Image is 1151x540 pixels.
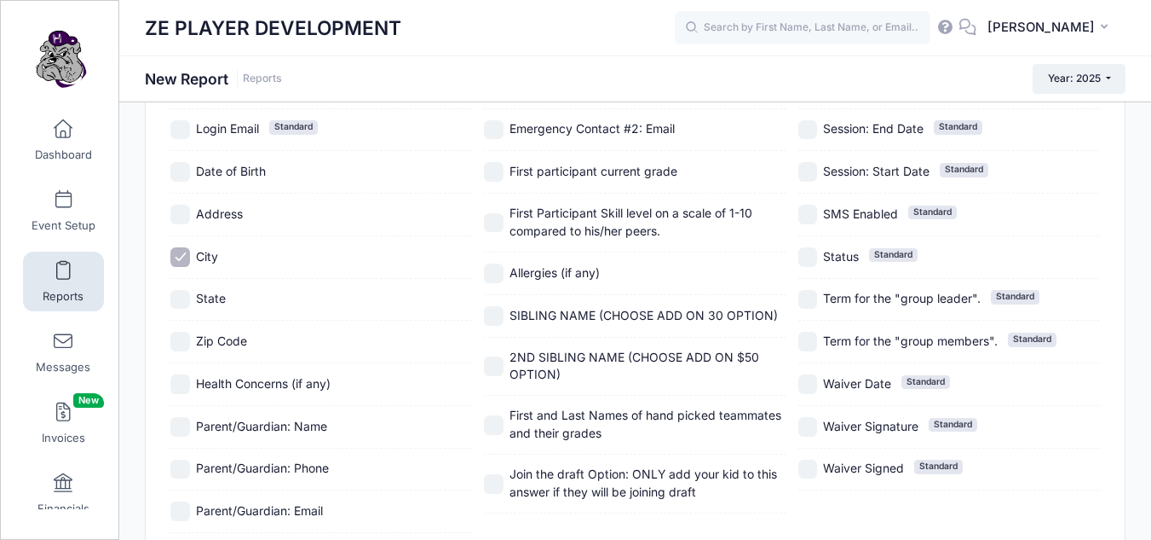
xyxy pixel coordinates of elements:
[145,70,282,88] h1: New Report
[23,252,104,311] a: Reports
[23,181,104,241] a: Event Setup
[196,334,247,348] span: Zip Code
[484,213,504,233] input: First Participant Skill level on a scale of 1-10 compared to his/her peers.
[798,247,818,267] input: StatusStandard
[509,206,752,238] span: First Participant Skill level on a scale of 1-10 compared to his/her peers.
[170,332,190,351] input: Zip Code
[823,291,981,305] span: Term for the "group leader".
[36,360,90,375] span: Messages
[823,334,998,348] span: Term for the "group members".
[170,162,190,182] input: Date of Birth
[798,162,818,182] input: Session: Start DateStandard
[934,120,982,134] span: Standard
[484,415,504,435] input: First and Last Names of hand picked teammates and their grades
[509,350,759,382] span: 2ND SIBLING NAME (CHOOSE ADD ON $50 OPTION)
[170,120,190,140] input: Login EmailStandard
[509,121,675,136] span: Emergency Contact #2: Email
[798,417,818,437] input: Waiver SignatureStandard
[1033,64,1125,93] button: Year: 2025
[1008,333,1056,346] span: Standard
[170,205,190,224] input: Address
[798,290,818,310] input: Term for the "group leader".Standard
[170,502,190,521] input: Parent/Guardian: Email
[196,503,323,518] span: Parent/Guardian: Email
[798,120,818,140] input: Session: End DateStandard
[196,206,243,221] span: Address
[37,502,89,516] span: Financials
[1048,72,1101,84] span: Year: 2025
[170,375,190,394] input: Health Concerns (if any)
[73,393,104,408] span: New
[484,162,504,182] input: First participant current grade
[823,376,891,391] span: Waiver Date
[509,408,781,440] span: First and Last Names of hand picked teammates and their grades
[509,308,778,322] span: SIBLING NAME (CHOOSE ADD ON 30 OPTION)
[196,419,327,433] span: Parent/Guardian: Name
[991,290,1039,304] span: Standard
[23,464,104,524] a: Financials
[23,110,104,170] a: Dashboard
[196,249,218,264] span: City
[29,26,93,90] img: ZE PLAYER DEVELOPMENT
[196,291,226,305] span: State
[484,120,504,140] input: Emergency Contact #2: Email
[823,206,898,221] span: SMS Enabled
[484,357,504,376] input: 2ND SIBLING NAME (CHOOSE ADD ON $50 OPTION)
[23,393,104,453] a: InvoicesNew
[170,417,190,437] input: Parent/Guardian: Name
[798,205,818,224] input: SMS EnabledStandard
[908,206,957,219] span: Standard
[145,9,401,48] h1: ZE PLAYER DEVELOPMENT
[170,460,190,479] input: Parent/Guardian: Phone
[823,121,924,136] span: Session: End Date
[798,332,818,351] input: Term for the "group members".Standard
[509,467,777,499] span: Join the draft Option: ONLY add your kid to this answer if they will be joining draft
[484,306,504,326] input: SIBLING NAME (CHOOSE ADD ON 30 OPTION)
[23,322,104,382] a: Messages
[976,9,1125,48] button: [PERSON_NAME]
[196,461,329,475] span: Parent/Guardian: Phone
[170,247,190,267] input: City
[823,164,929,178] span: Session: Start Date
[196,376,331,391] span: Health Concerns (if any)
[940,163,988,177] span: Standard
[798,375,818,394] input: Waiver DateStandard
[1,18,120,99] a: ZE PLAYER DEVELOPMENT
[196,164,266,178] span: Date of Birth
[484,264,504,283] input: Allergies (if any)
[484,474,504,494] input: Join the draft Option: ONLY add your kid to this answer if they will be joining draft
[823,249,859,264] span: Status
[509,265,600,280] span: Allergies (if any)
[823,419,918,433] span: Waiver Signature
[914,460,963,473] span: Standard
[798,460,818,479] input: Waiver SignedStandard
[32,218,95,233] span: Event Setup
[869,248,918,262] span: Standard
[823,461,904,475] span: Waiver Signed
[170,290,190,310] input: State
[269,120,318,134] span: Standard
[42,431,85,445] span: Invoices
[243,73,282,85] a: Reports
[43,289,83,304] span: Reports
[929,418,977,432] span: Standard
[35,148,92,162] span: Dashboard
[987,18,1095,37] span: [PERSON_NAME]
[675,11,930,45] input: Search by First Name, Last Name, or Email...
[901,375,950,389] span: Standard
[509,164,677,178] span: First participant current grade
[196,121,259,136] span: Login Email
